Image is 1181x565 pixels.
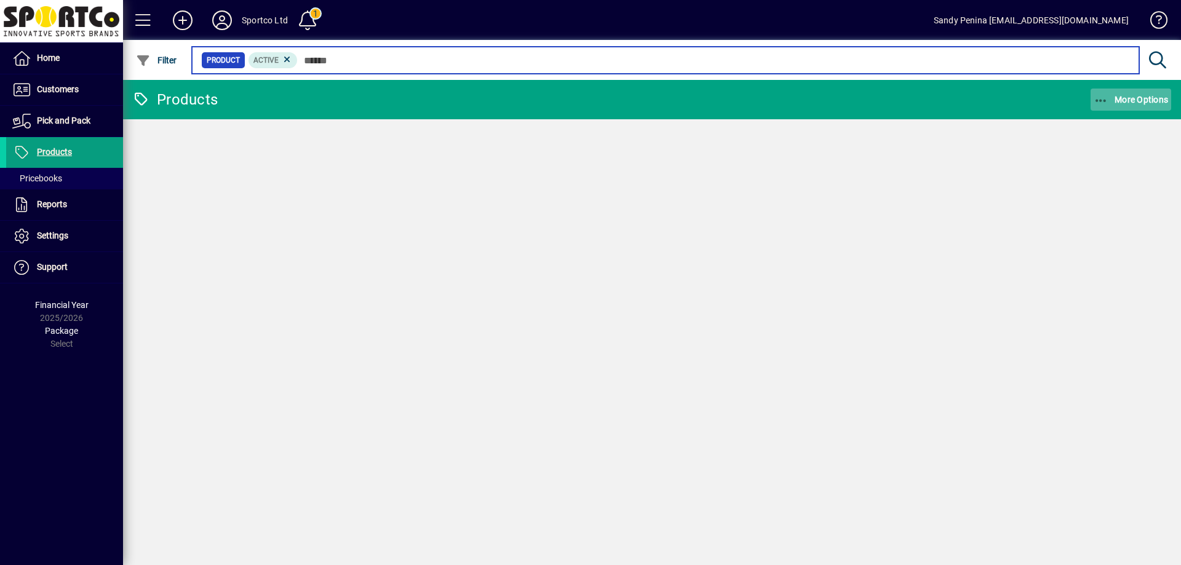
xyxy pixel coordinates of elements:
span: Pick and Pack [37,116,90,125]
span: Customers [37,84,79,94]
a: Reports [6,189,123,220]
div: Products [132,90,218,109]
div: Sandy Penina [EMAIL_ADDRESS][DOMAIN_NAME] [934,10,1129,30]
button: More Options [1091,89,1172,111]
div: Sportco Ltd [242,10,288,30]
mat-chip: Activation Status: Active [249,52,298,68]
button: Filter [133,49,180,71]
span: More Options [1094,95,1169,105]
span: Settings [37,231,68,240]
a: Home [6,43,123,74]
span: Products [37,147,72,157]
a: Pricebooks [6,168,123,189]
span: Home [37,53,60,63]
a: Support [6,252,123,283]
a: Knowledge Base [1141,2,1166,42]
span: Package [45,326,78,336]
button: Profile [202,9,242,31]
a: Pick and Pack [6,106,123,136]
a: Settings [6,221,123,251]
span: Pricebooks [12,173,62,183]
span: Filter [136,55,177,65]
a: Customers [6,74,123,105]
span: Financial Year [35,300,89,310]
button: Add [163,9,202,31]
span: Reports [37,199,67,209]
span: Active [253,56,279,65]
span: Support [37,262,68,272]
span: Product [207,54,240,66]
